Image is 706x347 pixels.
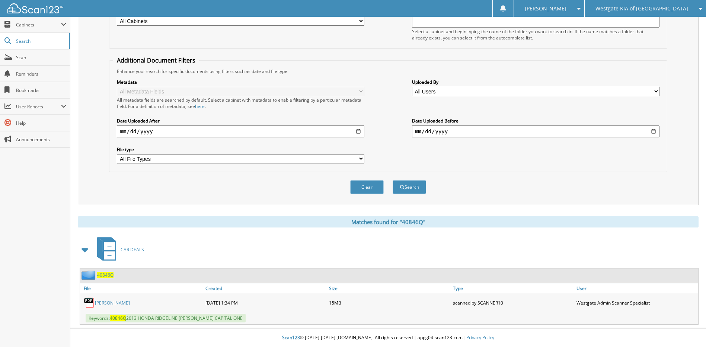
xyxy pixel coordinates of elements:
label: Uploaded By [412,79,659,85]
img: scan123-logo-white.svg [7,3,63,13]
span: Cabinets [16,22,61,28]
button: Clear [350,180,384,194]
legend: Additional Document Filters [113,56,199,64]
button: Search [393,180,426,194]
div: Select a cabinet and begin typing the name of the folder you want to search in. If the name match... [412,28,659,41]
div: Westgate Admin Scanner Specialist [575,295,698,310]
div: All metadata fields are searched by default. Select a cabinet with metadata to enable filtering b... [117,97,364,109]
div: 15MB [327,295,451,310]
span: Westgate KIA of [GEOGRAPHIC_DATA] [595,6,688,11]
span: [PERSON_NAME] [525,6,566,11]
span: Scan [16,54,66,61]
span: Scan123 [282,334,300,341]
a: User [575,283,698,293]
div: [DATE] 1:34 PM [204,295,327,310]
span: Reminders [16,71,66,77]
a: CAR DEALS [93,235,144,264]
iframe: Chat Widget [669,311,706,347]
span: User Reports [16,104,61,110]
label: Metadata [117,79,364,85]
div: scanned by SCANNER10 [451,295,575,310]
img: folder2.png [82,270,97,280]
label: File type [117,146,364,153]
span: Help [16,120,66,126]
a: Type [451,283,575,293]
a: Size [327,283,451,293]
img: PDF.png [84,297,95,308]
span: 40846Q [110,315,126,321]
label: Date Uploaded Before [412,118,659,124]
a: File [80,283,204,293]
span: Announcements [16,136,66,143]
a: Created [204,283,327,293]
div: Matches found for "40846Q" [78,216,699,227]
div: Enhance your search for specific documents using filters such as date and file type. [113,68,663,74]
a: 40846Q [97,272,114,278]
a: here [195,103,205,109]
input: end [412,125,659,137]
a: [PERSON_NAME] [95,300,130,306]
a: Privacy Policy [466,334,494,341]
span: Keywords: 2013 HONDA RIDGELINE [PERSON_NAME] CAPITAL ONE [86,314,246,322]
span: Search [16,38,65,44]
input: start [117,125,364,137]
div: © [DATE]-[DATE] [DOMAIN_NAME]. All rights reserved | appg04-scan123-com | [70,329,706,347]
span: CAR DEALS [121,246,144,253]
span: Bookmarks [16,87,66,93]
label: Date Uploaded After [117,118,364,124]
